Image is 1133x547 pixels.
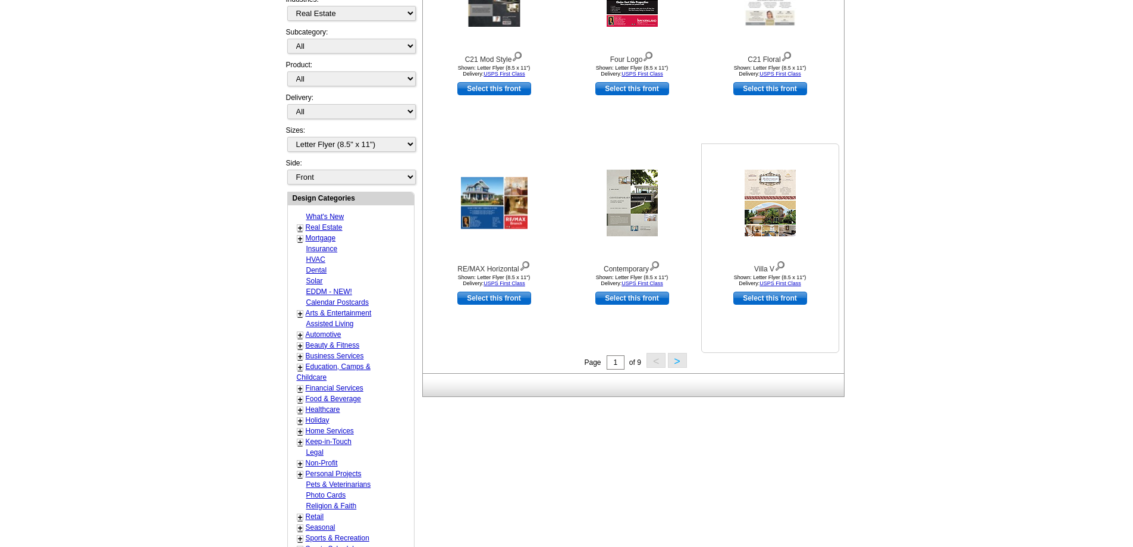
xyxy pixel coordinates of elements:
a: use this design [595,82,669,95]
a: Education, Camps & Childcare [297,362,371,382]
a: USPS First Class [484,280,525,286]
div: Shown: Letter Flyer (8.5 x 11") Delivery: [567,274,698,286]
a: Retail [306,512,324,521]
a: Pets & Veterinarians [306,480,371,489]
a: + [298,223,303,233]
div: Four Logo [567,49,698,65]
a: + [298,341,303,351]
a: USPS First Class [484,71,525,77]
div: C21 Mod Style [429,49,560,65]
div: Villa V [705,258,836,274]
div: C21 Floral [705,49,836,65]
a: Solar [306,277,323,285]
span: Page [584,358,601,367]
div: Design Categories [288,192,414,204]
a: Religion & Faith [306,502,357,510]
a: Real Estate [306,223,343,232]
a: Seasonal [306,523,335,532]
a: + [298,459,303,468]
a: Home Services [306,427,354,435]
a: Financial Services [306,384,363,392]
a: USPS First Class [759,71,801,77]
a: use this design [457,82,531,95]
a: + [298,234,303,243]
a: Insurance [306,245,338,253]
div: RE/MAX Horizontal [429,258,560,274]
a: Photo Cards [306,491,346,499]
img: Villa V [745,170,796,236]
a: Sports & Recreation [306,534,369,542]
a: EDDM - NEW! [306,287,352,296]
a: Assisted Living [306,320,354,328]
img: RE/MAX Horizontal [461,177,528,229]
div: Shown: Letter Flyer (8.5 x 11") Delivery: [429,274,560,286]
a: + [298,523,303,533]
div: Shown: Letter Flyer (8.5 x 11") Delivery: [705,274,836,286]
a: Arts & Entertainment [306,309,372,317]
div: Delivery: [286,92,415,125]
a: Holiday [306,416,329,424]
a: Legal [306,448,324,457]
a: + [298,384,303,393]
a: + [298,437,303,447]
a: HVAC [306,255,325,264]
a: + [298,470,303,479]
img: view design details [649,258,660,271]
span: of 9 [629,358,641,367]
img: view design details [774,258,786,271]
a: USPS First Class [622,280,663,286]
a: Food & Beverage [306,395,361,403]
a: Keep-in-Touch [306,437,351,446]
a: + [298,427,303,436]
div: Subcategory: [286,27,415,60]
a: + [298,416,303,426]
a: use this design [457,292,531,305]
a: + [298,405,303,415]
a: + [298,330,303,340]
a: Calendar Postcards [306,298,369,307]
a: Mortgage [306,234,336,242]
a: + [298,309,303,318]
img: view design details [642,49,654,62]
a: USPS First Class [759,280,801,286]
img: view design details [519,258,531,271]
div: Product: [286,60,415,92]
div: Contemporary [567,258,698,274]
img: view design details [511,49,523,62]
a: Beauty & Fitness [306,341,360,349]
a: + [298,512,303,522]
a: use this design [733,292,807,305]
a: + [298,362,303,372]
a: + [298,352,303,361]
div: Sizes: [286,125,415,158]
img: view design details [781,49,792,62]
div: Shown: Letter Flyer (8.5 x 11") Delivery: [567,65,698,77]
a: + [298,395,303,404]
div: Side: [286,158,415,186]
a: use this design [595,292,669,305]
a: What's New [306,212,344,221]
a: Non-Profit [306,459,338,467]
a: Healthcare [306,405,340,414]
a: Business Services [306,352,364,360]
a: Personal Projects [306,470,362,478]
div: Shown: Letter Flyer (8.5 x 11") Delivery: [429,65,560,77]
button: > [668,353,687,368]
button: < [646,353,666,368]
a: use this design [733,82,807,95]
img: Contemporary [607,170,658,236]
a: Dental [306,266,327,274]
a: + [298,534,303,543]
iframe: LiveChat chat widget [895,270,1133,547]
div: Shown: Letter Flyer (8.5 x 11") Delivery: [705,65,836,77]
a: USPS First Class [622,71,663,77]
a: Automotive [306,330,341,339]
